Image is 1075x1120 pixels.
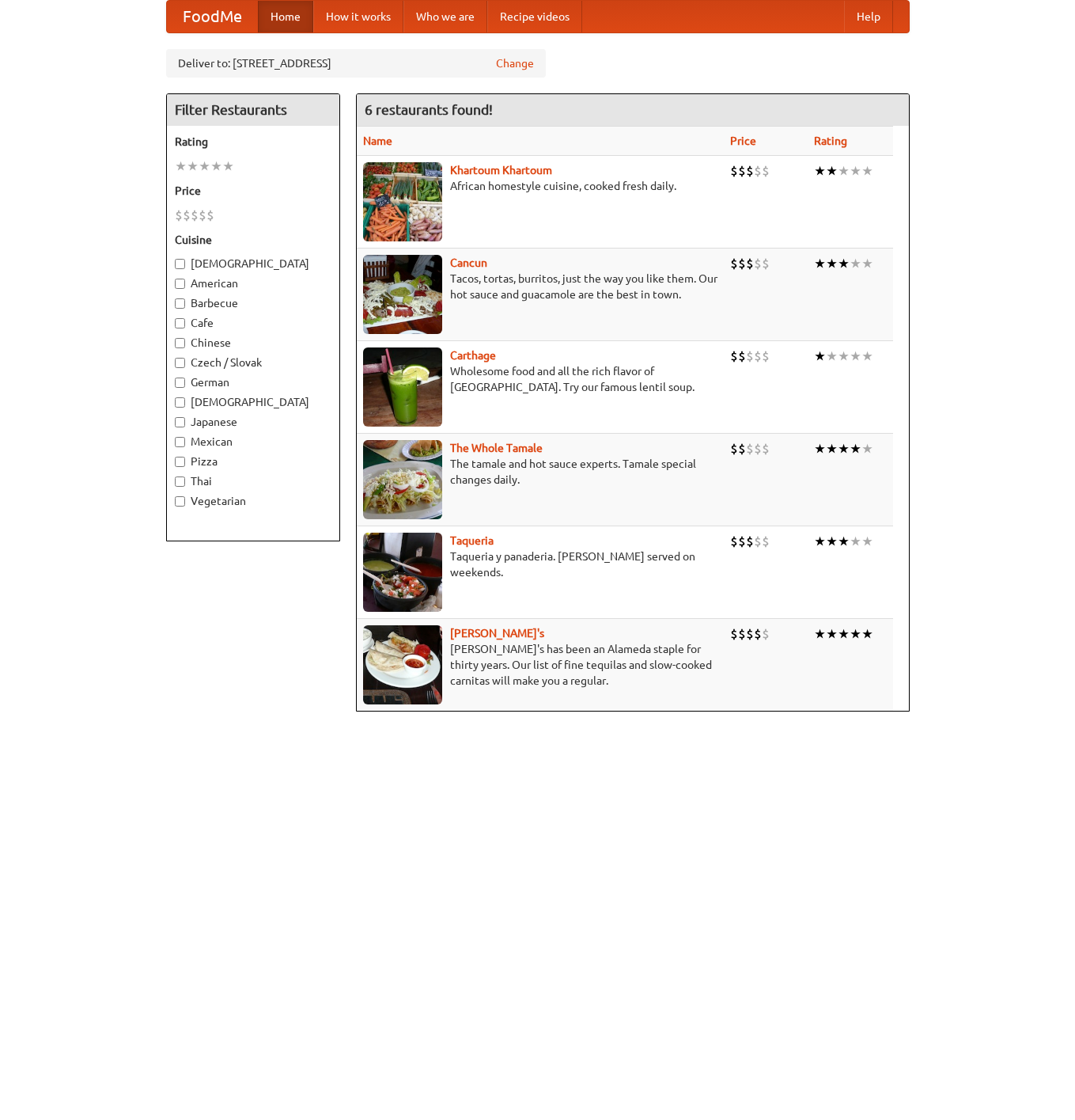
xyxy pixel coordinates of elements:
li: ★ [814,533,826,550]
a: Carthage [450,349,496,362]
li: $ [738,347,746,365]
h4: Filter Restaurants [167,94,339,126]
p: Taqueria y panaderia. [PERSON_NAME] served on weekends. [363,549,717,580]
li: ★ [175,158,187,175]
li: $ [738,255,746,272]
li: $ [762,162,770,180]
label: Vegetarian [175,493,331,509]
input: [DEMOGRAPHIC_DATA] [175,397,185,408]
li: ★ [826,347,838,365]
li: ★ [814,347,826,365]
li: $ [762,255,770,272]
a: Recipe videos [487,1,582,32]
li: $ [762,440,770,457]
label: [DEMOGRAPHIC_DATA] [175,394,331,410]
li: ★ [850,440,861,457]
img: carthage.jpg [363,347,442,427]
ng-pluralize: 6 restaurants found! [365,102,493,117]
a: Taqueria [450,534,494,547]
label: Japanese [175,414,331,430]
li: $ [730,255,738,272]
li: $ [738,533,746,550]
li: ★ [187,158,199,175]
li: $ [746,440,754,457]
li: $ [746,347,754,365]
li: $ [754,347,762,365]
p: Wholesome food and all the rich flavor of [GEOGRAPHIC_DATA]. Try our famous lentil soup. [363,363,717,395]
li: $ [754,255,762,272]
li: ★ [850,255,861,272]
li: $ [175,207,183,224]
a: Cancun [450,256,487,269]
input: [DEMOGRAPHIC_DATA] [175,259,185,269]
li: $ [730,347,738,365]
label: Cafe [175,315,331,331]
label: German [175,374,331,390]
label: Pizza [175,454,331,469]
li: $ [730,440,738,457]
li: ★ [861,347,873,365]
li: $ [754,440,762,457]
img: cancun.jpg [363,255,442,334]
li: ★ [838,255,850,272]
a: Change [496,55,534,71]
li: $ [738,625,746,643]
li: $ [730,625,738,643]
a: Rating [814,135,847,147]
li: ★ [861,440,873,457]
a: Help [844,1,893,32]
li: $ [746,533,754,550]
p: [PERSON_NAME]'s has been an Alameda staple for thirty years. Our list of fine tequilas and slow-c... [363,641,717,689]
li: ★ [826,625,838,643]
li: $ [191,207,199,224]
li: $ [754,625,762,643]
label: Barbecue [175,295,331,311]
img: pedros.jpg [363,625,442,704]
li: $ [762,347,770,365]
li: ★ [814,440,826,457]
li: ★ [838,625,850,643]
input: Cafe [175,318,185,328]
li: ★ [838,162,850,180]
img: wholetamale.jpg [363,440,442,519]
a: Khartoum Khartoum [450,164,552,177]
input: Mexican [175,437,185,447]
input: Czech / Slovak [175,358,185,368]
li: $ [730,162,738,180]
a: Name [363,135,392,147]
div: Deliver to: [STREET_ADDRESS] [166,49,546,78]
li: $ [738,440,746,457]
p: The tamale and hot sauce experts. Tamale special changes daily. [363,456,717,488]
li: ★ [861,162,873,180]
a: How it works [313,1,403,32]
li: ★ [814,625,826,643]
li: $ [206,207,214,224]
label: American [175,275,331,291]
li: $ [730,533,738,550]
input: Pizza [175,457,185,467]
li: $ [183,207,191,224]
li: ★ [210,158,222,175]
li: $ [754,162,762,180]
li: $ [746,255,754,272]
li: $ [754,533,762,550]
li: ★ [850,347,861,365]
li: ★ [222,158,234,175]
a: Home [258,1,313,32]
h5: Rating [175,134,331,150]
li: $ [762,625,770,643]
li: ★ [850,625,861,643]
li: ★ [850,162,861,180]
a: FoodMe [167,1,258,32]
input: American [175,279,185,289]
input: Vegetarian [175,496,185,507]
input: Thai [175,476,185,487]
li: ★ [838,347,850,365]
img: khartoum.jpg [363,162,442,241]
li: ★ [199,158,210,175]
li: ★ [826,440,838,457]
li: ★ [826,533,838,550]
